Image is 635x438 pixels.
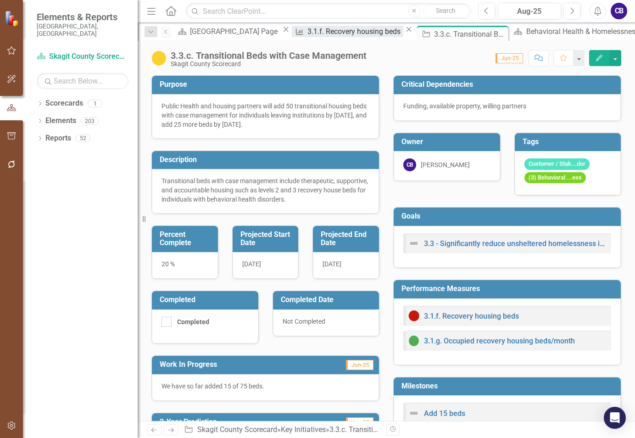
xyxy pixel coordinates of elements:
[186,3,471,19] input: Search ClearPoint...
[160,296,254,304] h3: Completed
[151,51,166,66] img: Caution
[436,7,456,14] span: Search
[498,3,561,19] button: Aug-25
[160,418,303,426] h3: 2-Year Prediction
[281,425,326,434] a: Key Initiatives
[160,230,213,247] h3: Percent Complete
[424,409,465,418] a: Add 15 beds
[524,158,590,170] span: Customer / Stak...der
[408,238,419,249] img: Not Defined
[323,260,341,268] span: [DATE]
[175,26,280,37] a: [GEOGRAPHIC_DATA] Page
[496,53,523,63] span: Jun-25
[171,51,367,61] div: 3.3.c. Transitional Beds with Case Management
[611,3,627,19] button: CB
[401,212,616,220] h3: Goals
[401,285,616,293] h3: Performance Measures
[171,61,367,67] div: Skagit County Scorecard
[37,51,128,62] a: Skagit County Scorecard
[37,22,128,38] small: [GEOGRAPHIC_DATA], [GEOGRAPHIC_DATA]
[160,80,374,89] h3: Purpose
[401,80,616,89] h3: Critical Dependencies
[292,26,403,37] a: 3.1.f. Recovery housing beds
[421,160,470,169] div: [PERSON_NAME]
[162,382,369,391] p: We have so far added 15 of 75 beds.
[45,133,71,144] a: Reports
[403,158,416,171] div: CB
[240,230,294,247] h3: Projected Start Date
[424,312,519,320] a: 3.1.f. Recovery housing beds
[160,360,303,369] h3: Work In Progress
[403,101,611,111] div: Funding, available property, willing partners
[160,156,374,164] h3: Description
[184,425,379,435] div: » »
[152,252,218,279] div: 20 %
[434,28,506,40] div: 3.3.c. Transitional Beds with Case Management
[423,5,469,17] button: Search
[37,11,128,22] span: Elements & Reports
[273,309,379,336] div: Not Completed
[242,260,261,268] span: [DATE]
[37,73,128,89] input: Search Below...
[408,335,419,346] img: On Target
[346,417,373,427] span: Jun-25
[190,26,280,37] div: [GEOGRAPHIC_DATA] Page
[408,408,419,419] img: Not Defined
[45,116,76,126] a: Elements
[401,382,616,390] h3: Milestones
[321,230,374,247] h3: Projected End Date
[329,425,484,434] div: 3.3.c. Transitional Beds with Case Management
[88,100,102,107] div: 1
[501,6,558,17] div: Aug-25
[177,317,209,326] div: Completed
[197,425,277,434] a: Skagit County Scorecard
[424,337,575,345] a: 3.1.g. Occupied recovery housing beds/month
[604,407,626,429] div: Open Intercom Messenger
[281,296,375,304] h3: Completed Date
[346,360,373,370] span: Jun-25
[401,138,496,146] h3: Owner
[523,138,617,146] h3: Tags
[81,117,99,125] div: 203
[162,176,369,204] p: Transitional beds with case management include therapeutic, supportive, and accountable housing s...
[76,135,90,142] div: 52
[408,310,419,321] img: Below Plan
[45,98,83,109] a: Scorecards
[162,101,369,129] div: Public Health and housing partners will add 50 transitional housing beds with case management for...
[307,26,403,37] div: 3.1.f. Recovery housing beds
[5,10,21,26] img: ClearPoint Strategy
[524,172,586,184] span: (3) Behavioral ...ess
